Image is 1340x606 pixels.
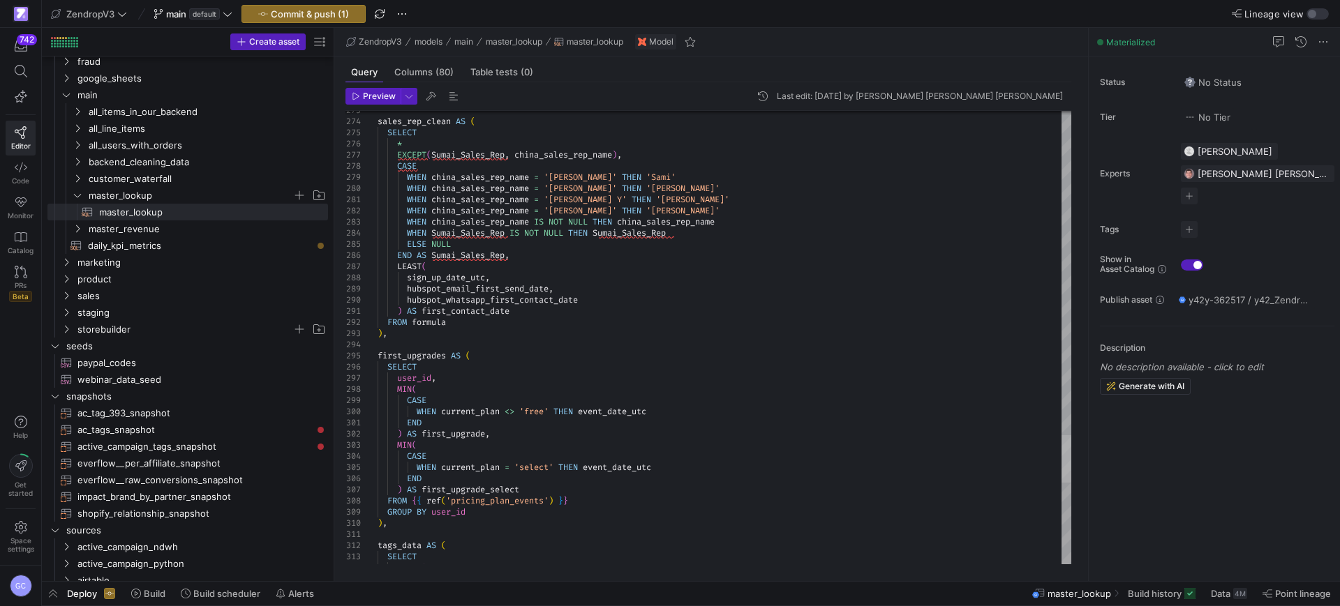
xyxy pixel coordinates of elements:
div: Press SPACE to select this row. [47,371,328,388]
span: WHEN [407,172,426,183]
div: 304 [345,450,361,462]
div: Press SPACE to select this row. [47,471,328,488]
span: AS [456,116,466,127]
span: '[PERSON_NAME]' [656,194,729,205]
span: Generate with AI [1119,381,1184,391]
span: Alerts [288,588,314,599]
img: undefined [638,38,646,46]
span: everflow__raw_conversions_snapshot​​​​​​​ [77,472,312,488]
span: AS [407,428,417,439]
button: master_lookup [482,33,546,50]
span: master_revenue [89,221,326,237]
span: , [617,149,622,160]
span: sources [66,522,326,538]
a: active_campaign_tags_snapshot​​​​​​​ [47,438,328,455]
span: Model [649,37,673,47]
div: 283 [345,216,361,227]
span: ac_tag_393_snapshot​​​​​​​ [77,405,312,421]
div: 280 [345,183,361,194]
div: Press SPACE to select this row. [47,287,328,304]
span: ( [412,439,417,450]
span: ) [612,149,617,160]
span: models [415,37,442,47]
div: Press SPACE to select this row. [47,354,328,371]
div: Press SPACE to select this row. [47,404,328,421]
button: Preview [345,88,401,105]
span: THEN [622,172,641,183]
button: models [411,33,446,50]
span: sales_rep_clean [378,116,451,127]
div: 306 [345,473,361,484]
div: Press SPACE to select this row. [47,187,328,204]
span: END [407,417,422,428]
span: Beta [9,291,32,302]
span: ) [397,305,402,317]
span: END [407,473,422,484]
span: MIN [397,384,412,395]
span: Point lineage [1275,588,1331,599]
span: fraud [77,54,326,70]
div: 742 [17,34,37,45]
span: master_lookup​​​​​​​​​​ [99,204,312,220]
button: Data4M [1205,582,1253,605]
span: Lineage view [1244,8,1304,20]
span: AS [407,305,417,317]
div: Press SPACE to select this row. [47,455,328,471]
a: Editor [6,121,36,156]
span: everflow__per_affiliate_snapshot​​​​​​​ [77,455,312,471]
span: first_upgrades [378,350,446,361]
span: WHEN [417,406,436,417]
span: product [77,271,326,287]
div: Press SPACE to select this row. [47,438,328,455]
span: CASE [407,450,426,462]
span: IS [534,216,544,227]
button: master_lookup [551,33,627,50]
span: Tier [1100,112,1170,122]
span: impact_brand_by_partner_snapshot​​​​​​​ [77,489,312,505]
div: Press SPACE to select this row. [47,321,328,338]
div: 294 [345,339,361,350]
span: NULL [431,238,451,250]
span: ( [426,149,431,160]
span: <> [505,406,514,417]
span: master_lookup [486,37,542,47]
div: Press SPACE to select this row. [47,388,328,404]
span: ZendropV3 [66,8,114,20]
span: china_sales_rep_name [431,172,529,183]
a: everflow__raw_conversions_snapshot​​​​​​​ [47,471,328,488]
div: 281 [345,194,361,205]
button: y42y-362517 / y42_ZendropV3_main / master_lookup [1175,291,1315,309]
span: y42y-362517 / y42_ZendropV3_main / master_lookup [1189,294,1311,305]
a: everflow__per_affiliate_snapshot​​​​​​​ [47,455,328,471]
button: No tierNo Tier [1181,108,1234,126]
span: { [417,495,422,506]
span: [PERSON_NAME] [PERSON_NAME] [PERSON_NAME] [1198,168,1329,179]
div: 4M [1233,588,1247,599]
span: LEAST [397,261,422,272]
div: 285 [345,238,361,250]
div: GC [10,575,32,597]
span: backend_cleaning_data [89,154,326,170]
span: THEN [553,406,573,417]
div: Press SPACE to select this row. [47,237,328,254]
div: 274 [345,116,361,127]
div: Press SPACE to select this row. [47,53,328,70]
a: Code [6,156,36,190]
span: No Status [1184,77,1242,88]
span: master_lookup [567,37,623,47]
button: Create asset [230,33,306,50]
span: ) [397,428,402,439]
div: Press SPACE to select this row. [47,421,328,438]
span: FROM [387,495,407,506]
a: master_lookup​​​​​​​​​​ [47,204,328,220]
span: main [166,8,186,20]
span: china_sales_rep_name [431,205,529,216]
div: 296 [345,361,361,372]
span: Columns [394,68,454,77]
img: https://lh3.googleusercontent.com/a-/ACNPEu9K0NA4nyHaeR8smRh1ohoGMWyUALYAW_KvLOW-=s96-c [1184,146,1195,157]
div: 305 [345,462,361,473]
span: Sumai_Sales_Rep [431,149,505,160]
span: 'Sami' [646,172,676,183]
div: 286 [345,250,361,261]
a: Catalog [6,225,36,260]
